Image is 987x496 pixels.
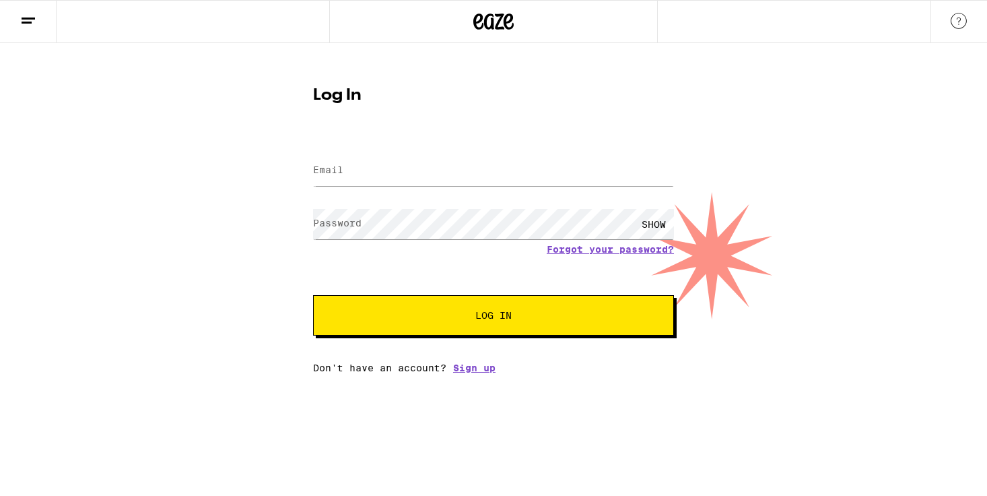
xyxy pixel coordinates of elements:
button: Log In [313,295,674,336]
span: Log In [475,311,512,320]
h1: Log In [313,88,674,104]
div: SHOW [634,209,674,239]
a: Sign up [453,363,496,373]
input: Email [313,156,674,186]
label: Email [313,164,343,175]
label: Password [313,218,362,228]
div: Don't have an account? [313,363,674,373]
a: Forgot your password? [547,244,674,255]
